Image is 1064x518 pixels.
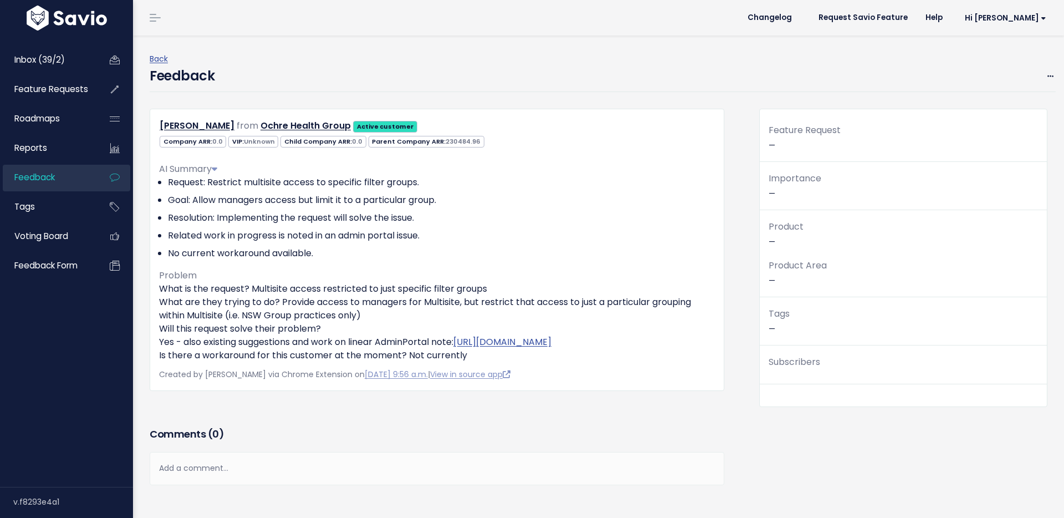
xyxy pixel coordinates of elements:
[24,6,110,31] img: logo-white.9d6f32f41409.svg
[748,14,792,22] span: Changelog
[14,260,78,271] span: Feedback form
[769,307,790,320] span: Tags
[159,162,217,175] span: AI Summary
[13,487,133,516] div: v.f8293e4a1
[965,14,1046,22] span: Hi [PERSON_NAME]
[14,201,35,212] span: Tags
[228,136,278,148] span: VIP:
[160,136,226,148] span: Company ARR:
[168,211,715,225] li: Resolution: Implementing the request will solve the issue.
[769,258,1038,288] p: —
[365,369,428,380] a: [DATE] 9:56 a.m.
[3,165,92,190] a: Feedback
[14,142,47,154] span: Reports
[769,171,1038,201] p: —
[446,137,480,146] span: 230484.96
[168,176,715,189] li: Request: Restrict multisite access to specific filter groups.
[3,106,92,131] a: Roadmaps
[14,83,88,95] span: Feature Requests
[168,247,715,260] li: No current workaround available.
[150,53,168,64] a: Back
[14,230,68,242] span: Voting Board
[260,119,351,132] a: Ochre Health Group
[760,123,1047,162] div: —
[810,9,917,26] a: Request Savio Feature
[369,136,484,148] span: Parent Company ARR:
[952,9,1055,27] a: Hi [PERSON_NAME]
[150,452,724,485] div: Add a comment...
[159,282,715,362] p: What is the request? Multisite access restricted to just specific filter groups What are they try...
[237,119,258,132] span: from
[168,194,715,207] li: Goal: Allow managers access but limit it to a particular group.
[212,427,219,441] span: 0
[453,336,551,348] a: [URL][DOMAIN_NAME]
[3,77,92,102] a: Feature Requests
[244,137,275,146] span: Unknown
[3,224,92,249] a: Voting Board
[769,259,827,272] span: Product Area
[159,369,510,380] span: Created by [PERSON_NAME] via Chrome Extension on |
[14,54,65,65] span: Inbox (39/2)
[3,47,92,73] a: Inbox (39/2)
[430,369,510,380] a: View in source app
[357,122,414,131] strong: Active customer
[769,356,820,368] span: Subscribers
[769,306,1038,336] p: —
[769,219,1038,249] p: —
[168,229,715,242] li: Related work in progress is noted in an admin portal issue.
[280,136,366,148] span: Child Company ARR:
[159,269,197,282] span: Problem
[150,426,724,442] h3: Comments ( )
[3,253,92,278] a: Feedback form
[14,113,60,124] span: Roadmaps
[212,137,223,146] span: 0.0
[150,66,214,86] h4: Feedback
[769,124,841,136] span: Feature Request
[769,172,821,185] span: Importance
[14,171,55,183] span: Feedback
[160,119,234,132] a: [PERSON_NAME]
[917,9,952,26] a: Help
[3,135,92,161] a: Reports
[352,137,362,146] span: 0.0
[3,194,92,220] a: Tags
[769,220,804,233] span: Product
